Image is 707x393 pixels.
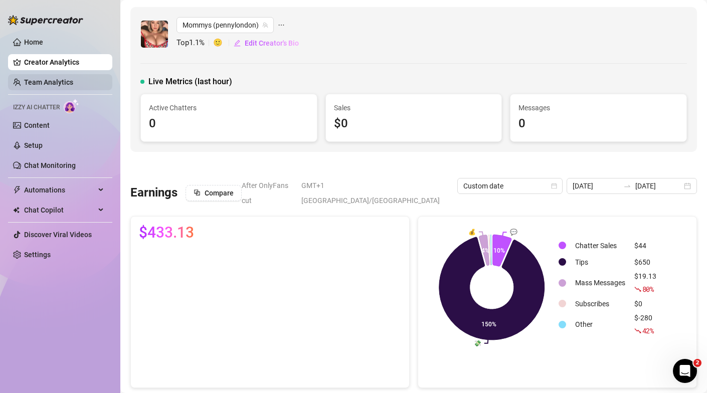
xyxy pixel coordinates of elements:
span: Automations [24,182,95,198]
span: Active Chatters [149,102,309,113]
div: $44 [634,240,656,251]
span: 80 % [642,284,654,294]
text: 💬 [510,228,517,236]
a: Team Analytics [24,78,73,86]
span: Top 1.1 % [176,37,213,49]
div: $650 [634,257,656,268]
a: Home [24,38,43,46]
span: Messages [518,102,678,113]
img: pennylondon [141,21,168,48]
span: block [194,189,201,196]
input: End date [635,180,682,191]
td: Subscribes [571,296,629,311]
a: Settings [24,251,51,259]
div: $-280 [634,312,656,336]
span: Chat Copilot [24,202,95,218]
span: 42 % [642,326,654,335]
div: 0 [518,114,678,133]
text: 💰 [468,228,476,235]
a: Chat Monitoring [24,161,76,169]
span: to [623,182,631,190]
span: Sales [334,102,494,113]
td: Chatter Sales [571,238,629,253]
a: Creator Analytics [24,54,104,70]
span: Mommys (pennylondon) [183,18,268,33]
button: Edit Creator's Bio [233,35,299,51]
span: Compare [205,189,234,197]
span: Custom date [463,178,557,193]
span: edit [234,40,241,47]
td: Other [571,312,629,336]
img: logo-BBDzfeDw.svg [8,15,83,25]
div: 0 [149,114,309,133]
span: After OnlyFans cut [242,178,295,208]
span: $433.13 [139,225,194,241]
span: Live Metrics (last hour) [148,76,232,88]
span: calendar [551,183,557,189]
div: $19.13 [634,271,656,295]
span: GMT+1 [GEOGRAPHIC_DATA]/[GEOGRAPHIC_DATA] [301,178,451,208]
button: Compare [186,185,242,201]
text: 💸 [474,339,481,346]
span: 2 [693,359,701,367]
span: thunderbolt [13,186,21,194]
span: swap-right [623,182,631,190]
span: fall [634,327,641,334]
a: Content [24,121,50,129]
a: Discover Viral Videos [24,231,92,239]
a: Setup [24,141,43,149]
td: Tips [571,254,629,270]
div: $0 [634,298,656,309]
td: Mass Messages [571,271,629,295]
img: Chat Copilot [13,207,20,214]
div: $0 [334,114,494,133]
h3: Earnings [130,185,178,201]
span: 🙂 [213,37,233,49]
input: Start date [573,180,619,191]
span: Edit Creator's Bio [245,39,299,47]
span: ellipsis [278,17,285,33]
span: team [262,22,268,28]
span: Izzy AI Chatter [13,103,60,112]
iframe: Intercom live chat [673,359,697,383]
img: AI Chatter [64,99,79,113]
span: fall [634,286,641,293]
